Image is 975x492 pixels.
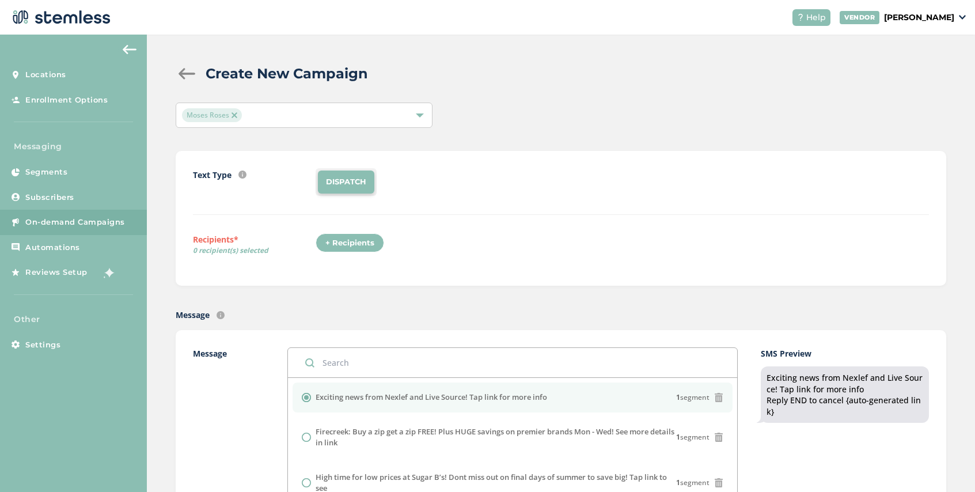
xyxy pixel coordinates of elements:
[25,242,80,253] span: Automations
[25,192,74,203] span: Subscribers
[761,347,929,359] label: SMS Preview
[288,348,737,377] input: Search
[316,426,676,449] label: Firecreek: Buy a zip get a zip FREE! Plus HUGE savings on premier brands Mon - Wed! See more deta...
[232,112,237,118] img: icon-close-accent-8a337256.svg
[25,217,125,228] span: On-demand Campaigns
[917,437,975,492] iframe: Chat Widget
[959,15,966,20] img: icon_down-arrow-small-66adaf34.svg
[217,311,225,319] img: icon-info-236977d2.svg
[676,432,710,442] span: segment
[25,69,66,81] span: Locations
[123,45,136,54] img: icon-arrow-back-accent-c549486e.svg
[676,478,710,488] span: segment
[25,339,60,351] span: Settings
[182,108,242,122] span: Moses Roses
[840,11,879,24] div: VENDOR
[96,261,119,284] img: glitter-stars-b7820f95.gif
[25,94,108,106] span: Enrollment Options
[318,171,374,194] li: DISPATCH
[767,372,923,417] div: Exciting news from Nexlef and Live Source! Tap link for more info Reply END to cancel {auto-gener...
[25,267,88,278] span: Reviews Setup
[676,478,680,487] strong: 1
[238,171,246,179] img: icon-info-236977d2.svg
[806,12,826,24] span: Help
[193,233,316,260] label: Recipients*
[9,6,111,29] img: logo-dark-0685b13c.svg
[676,432,680,442] strong: 1
[797,14,804,21] img: icon-help-white-03924b79.svg
[193,245,316,256] span: 0 recipient(s) selected
[676,392,680,402] strong: 1
[316,233,384,253] div: + Recipients
[193,169,232,181] label: Text Type
[176,309,210,321] label: Message
[676,392,710,403] span: segment
[884,12,954,24] p: [PERSON_NAME]
[206,63,368,84] h2: Create New Campaign
[316,392,547,403] label: Exciting news from Nexlef and Live Source! Tap link for more info
[25,166,67,178] span: Segments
